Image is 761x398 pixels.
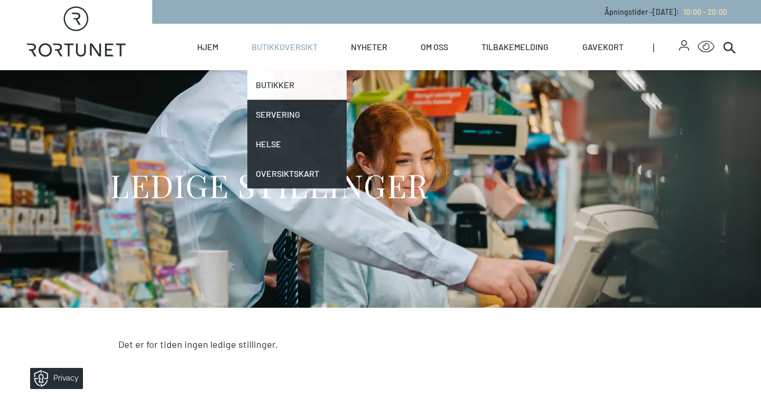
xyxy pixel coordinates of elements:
a: Nyheter [351,24,387,70]
p: Åpningstider - [DATE] : [605,6,727,17]
span: 10:00 - 20:00 [683,7,727,16]
p: Det er for tiden ingen ledige stillinger. [118,337,643,352]
h1: LEDIGE STILLINGER [110,165,429,205]
a: Butikker [247,70,347,100]
button: Open Accessibility Menu [698,39,714,55]
span: | [653,24,679,70]
iframe: Manage Preferences [11,364,97,393]
a: Gavekort [582,24,624,70]
a: Tilbakemelding [481,24,549,70]
a: Butikkoversikt [252,24,318,70]
a: Om oss [421,24,448,70]
a: Hjem [197,24,218,70]
a: Servering [247,100,347,129]
a: 10:00 - 20:00 [679,7,727,16]
a: Oversiktskart [247,159,347,188]
a: Helse [247,129,347,159]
